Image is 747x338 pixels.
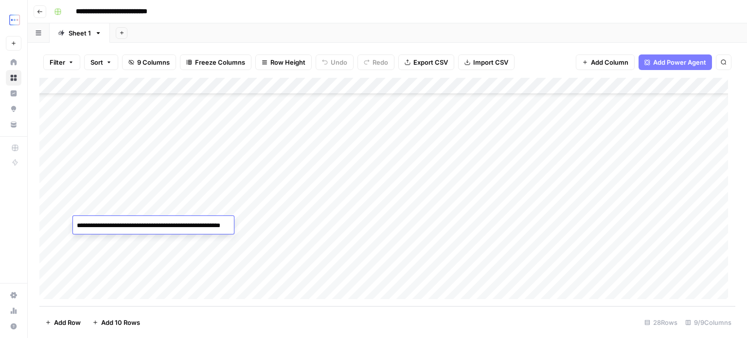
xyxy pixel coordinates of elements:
span: Add Column [591,57,628,67]
button: 9 Columns [122,54,176,70]
span: 9 Columns [137,57,170,67]
span: Add Row [54,318,81,327]
button: Add Power Agent [639,54,712,70]
button: Sort [84,54,118,70]
button: Workspace: TripleDart [6,8,21,32]
button: Undo [316,54,354,70]
button: Row Height [255,54,312,70]
a: Sheet 1 [50,23,110,43]
span: Filter [50,57,65,67]
div: 28 Rows [640,315,681,330]
button: Add Row [39,315,87,330]
button: Freeze Columns [180,54,251,70]
button: Add Column [576,54,635,70]
a: Your Data [6,117,21,132]
button: Import CSV [458,54,515,70]
button: Redo [357,54,394,70]
span: Redo [373,57,388,67]
a: Opportunities [6,101,21,117]
span: Import CSV [473,57,508,67]
img: TripleDart Logo [6,11,23,29]
span: Sort [90,57,103,67]
span: Row Height [270,57,305,67]
span: Freeze Columns [195,57,245,67]
span: Add 10 Rows [101,318,140,327]
div: 9/9 Columns [681,315,735,330]
a: Insights [6,86,21,101]
a: Settings [6,287,21,303]
a: Usage [6,303,21,319]
span: Undo [331,57,347,67]
div: Sheet 1 [69,28,91,38]
span: Add Power Agent [653,57,706,67]
a: Home [6,54,21,70]
button: Help + Support [6,319,21,334]
button: Add 10 Rows [87,315,146,330]
button: Export CSV [398,54,454,70]
span: Export CSV [413,57,448,67]
a: Browse [6,70,21,86]
button: Filter [43,54,80,70]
